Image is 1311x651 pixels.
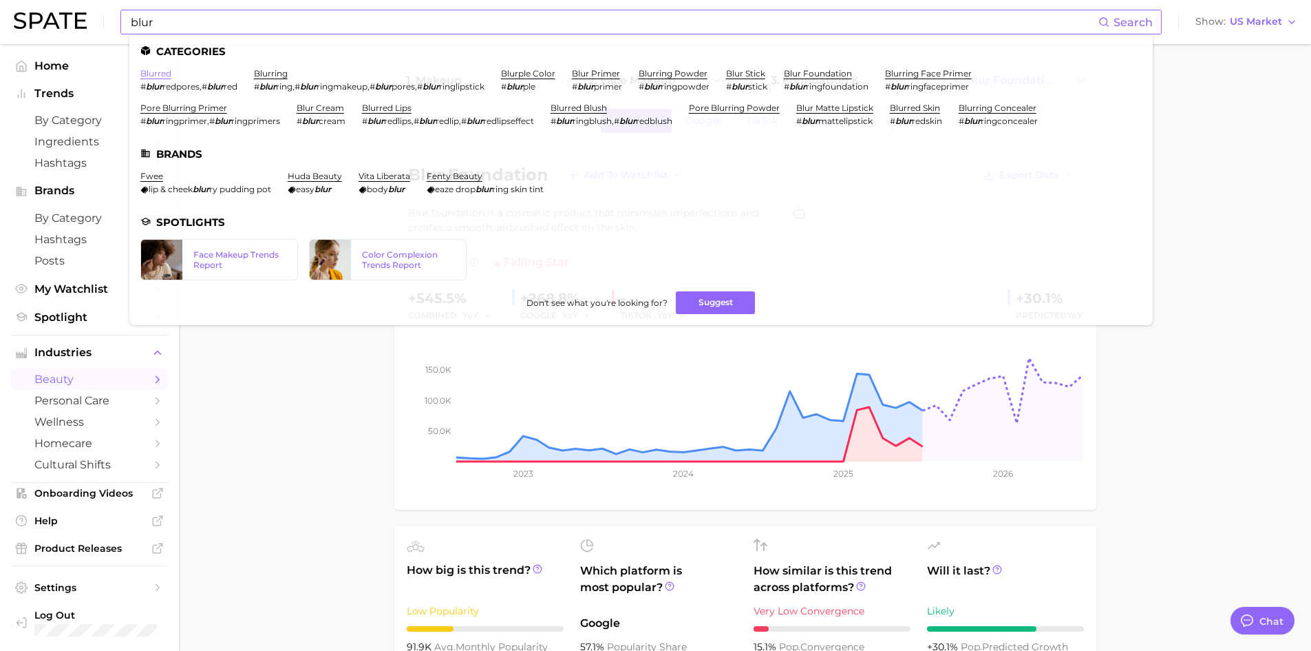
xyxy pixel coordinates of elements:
[362,116,534,126] div: , ,
[288,171,342,181] a: huda beauty
[556,116,573,126] em: blur
[140,103,227,113] a: pore blurring primer
[146,81,162,92] em: blur
[689,103,780,113] a: pore blurring powder
[34,609,166,621] span: Log Out
[796,116,802,126] span: #
[140,45,1142,57] li: Categories
[319,116,345,126] span: cream
[11,131,168,152] a: Ingredients
[927,563,1084,596] span: Will it last?
[34,254,145,267] span: Posts
[140,239,298,280] a: Face Makeup Trends Report
[367,184,388,194] span: body
[140,171,163,181] a: fwee
[501,81,507,92] span: #
[890,116,895,126] span: #
[407,626,564,632] div: 3 / 10
[439,81,484,92] span: ringlipstick
[890,103,940,113] a: blurred skin
[309,239,467,280] a: Color Complexion Trends Report
[362,103,412,113] a: blurred lips
[676,291,755,314] button: Suggest
[11,483,168,504] a: Onboarding Videos
[140,116,280,126] div: ,
[1230,18,1282,25] span: US Market
[149,184,193,194] span: lip & cheek
[672,468,693,479] tspan: 2024
[492,184,544,194] span: ring skin tint
[802,116,818,126] em: blur
[11,229,168,250] a: Hashtags
[436,116,459,126] span: redlip
[417,81,423,92] span: #
[367,116,384,126] em: blur
[11,411,168,433] a: wellness
[388,184,405,194] em: blur
[885,68,972,79] a: blurring face primer
[11,510,168,531] a: Help
[11,307,168,328] a: Spotlight
[577,81,594,92] em: blur
[726,68,765,79] a: blur stick
[551,103,607,113] a: blurred blush
[639,81,644,92] span: #
[140,81,146,92] span: #
[891,81,907,92] em: blur
[501,68,555,79] a: blurple color
[140,68,171,79] a: blurred
[959,116,964,126] span: #
[1195,18,1226,25] span: Show
[619,116,636,126] em: blur
[551,116,556,126] span: #
[317,81,367,92] span: ringmakeup
[315,184,331,194] em: blur
[34,311,145,324] span: Spotlight
[11,454,168,475] a: cultural shifts
[11,180,168,201] button: Brands
[140,216,1142,228] li: Spotlights
[427,171,482,181] a: fenty beauty
[370,81,375,92] span: #
[912,116,942,126] span: redskin
[580,563,737,608] span: Which platform is most popular?
[526,298,668,308] span: Don't see what you're looking for?
[259,81,276,92] em: blur
[423,81,439,92] em: blur
[11,577,168,598] a: Settings
[34,373,145,386] span: beauty
[885,81,891,92] span: #
[140,81,237,92] div: ,
[407,562,564,596] span: How big is this trend?
[11,278,168,300] a: My Watchlist
[981,116,1038,126] span: ringconcealer
[726,81,732,92] span: #
[193,184,209,194] em: blur
[1113,16,1153,29] span: Search
[419,116,436,126] em: blur
[754,603,910,619] div: Very Low Convergence
[295,81,300,92] span: #
[11,250,168,271] a: Posts
[732,81,748,92] em: blur
[34,515,145,527] span: Help
[11,390,168,411] a: personal care
[34,233,145,246] span: Hashtags
[146,116,162,126] em: blur
[34,114,145,127] span: by Category
[639,68,707,79] a: blurring powder
[959,103,1036,113] a: blurring concealer
[580,615,737,632] span: Google
[34,156,145,169] span: Hashtags
[34,185,145,197] span: Brands
[414,116,419,126] span: #
[993,468,1013,479] tspan: 2026
[927,603,1084,619] div: Likely
[140,148,1142,160] li: Brands
[254,68,288,79] a: blurring
[11,152,168,174] a: Hashtags
[362,116,367,126] span: #
[202,81,207,92] span: #
[207,81,224,92] em: blur
[467,116,483,126] em: blur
